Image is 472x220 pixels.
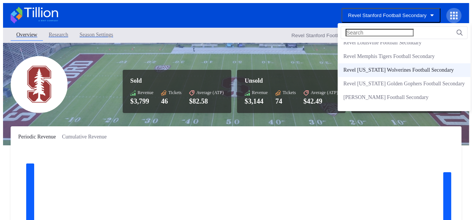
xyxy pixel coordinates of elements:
div: Revel Memphis Tigers Football Secondary [343,53,434,60]
div: [PERSON_NAME] Football Secondary [343,94,428,101]
div: Revel Louisville Football Secondary [343,40,421,46]
div: Revel [US_STATE] Golden Gophers Football Secondary [343,81,465,87]
input: Search [346,29,414,36]
div: Revel [US_STATE] Wolverines Football Secondary [343,67,454,73]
